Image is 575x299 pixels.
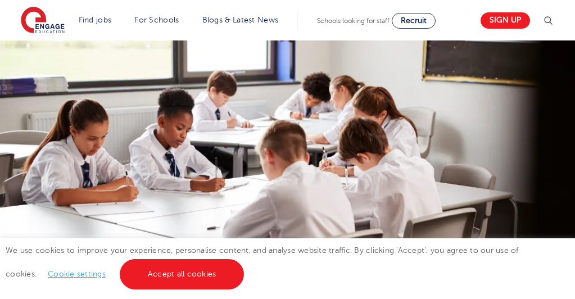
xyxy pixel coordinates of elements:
span: Schools looking for staff [317,17,390,25]
img: Engage Education [21,7,65,35]
span: Recruit [401,16,427,25]
a: Cookie settings [48,270,106,278]
a: Accept all cookies [120,259,245,289]
a: Find jobs [79,16,112,24]
span: We use cookies to improve your experience, personalise content, and analyse website traffic. By c... [6,246,519,278]
a: For Schools [134,16,179,24]
a: Blogs & Latest News [202,16,279,24]
a: Recruit [392,13,436,29]
a: Sign up [481,12,530,29]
